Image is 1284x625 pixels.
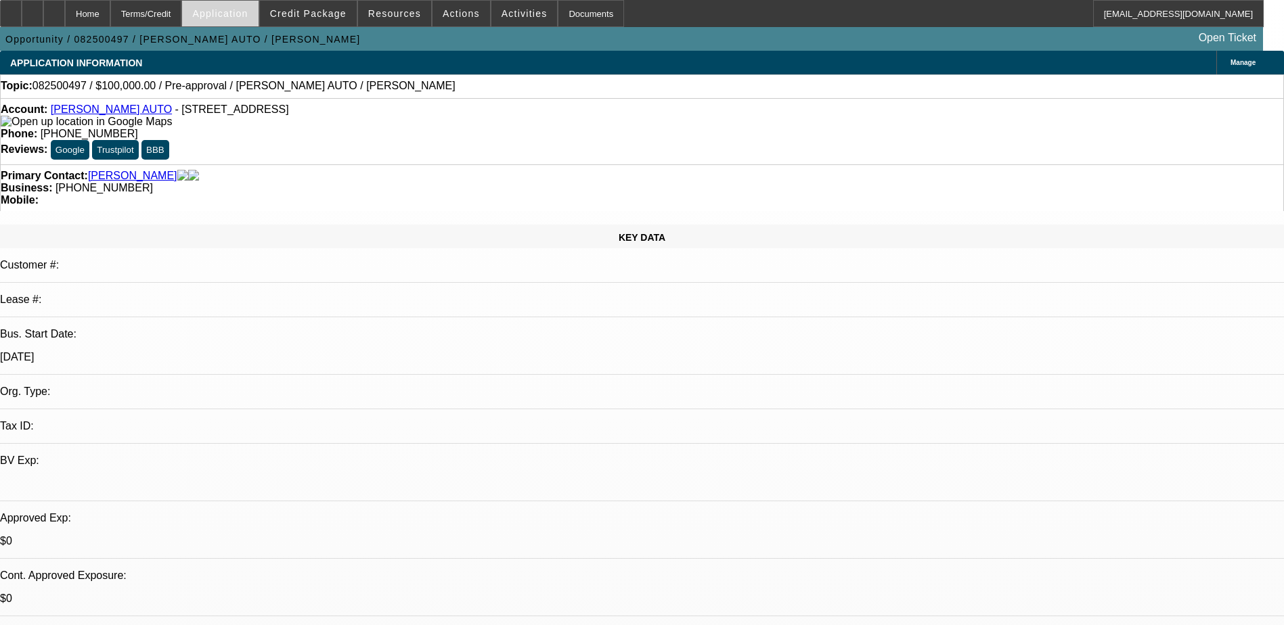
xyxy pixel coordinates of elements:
span: Application [192,8,248,19]
button: Credit Package [260,1,357,26]
a: [PERSON_NAME] AUTO [51,103,172,115]
strong: Account: [1,103,47,115]
a: [PERSON_NAME] [88,170,177,182]
button: Google [51,140,89,160]
strong: Primary Contact: [1,170,88,182]
span: Credit Package [270,8,347,19]
strong: Mobile: [1,194,39,206]
strong: Reviews: [1,143,47,155]
span: [PHONE_NUMBER] [56,182,153,193]
strong: Business: [1,182,52,193]
span: Manage [1231,59,1256,66]
span: - [STREET_ADDRESS] [175,103,289,115]
button: Activities [491,1,558,26]
a: View Google Maps [1,116,172,127]
span: Actions [443,8,480,19]
img: facebook-icon.png [177,170,188,182]
span: Activities [502,8,548,19]
button: Application [182,1,258,26]
button: Trustpilot [92,140,138,160]
span: KEY DATA [619,232,665,243]
strong: Phone: [1,128,37,139]
span: Resources [368,8,421,19]
span: APPLICATION INFORMATION [10,57,142,68]
button: Resources [358,1,431,26]
a: Open Ticket [1193,26,1262,49]
span: 082500497 / $100,000.00 / Pre-approval / [PERSON_NAME] AUTO / [PERSON_NAME] [32,80,456,92]
span: [PHONE_NUMBER] [41,128,138,139]
span: Opportunity / 082500497 / [PERSON_NAME] AUTO / [PERSON_NAME] [5,34,360,45]
img: linkedin-icon.png [188,170,199,182]
button: BBB [141,140,169,160]
button: Actions [433,1,490,26]
strong: Topic: [1,80,32,92]
img: Open up location in Google Maps [1,116,172,128]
